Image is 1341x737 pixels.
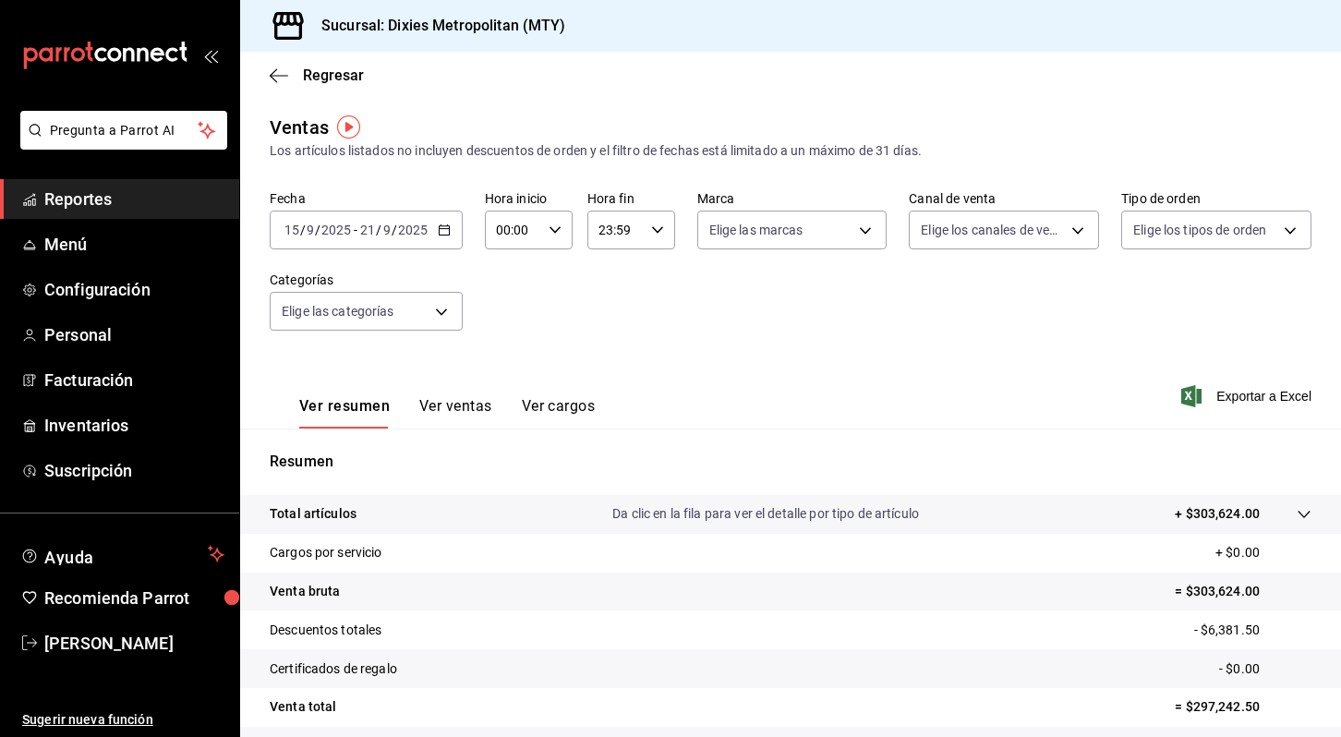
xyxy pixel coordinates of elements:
span: Inventarios [44,413,224,438]
span: / [300,223,306,237]
span: / [315,223,320,237]
p: = $303,624.00 [1175,582,1311,601]
button: Exportar a Excel [1185,385,1311,407]
h3: Sucursal: Dixies Metropolitan (MTY) [307,15,566,37]
input: -- [306,223,315,237]
span: Elige los canales de venta [921,221,1065,239]
label: Categorías [270,273,463,286]
img: Tooltip marker [337,115,360,139]
a: Pregunta a Parrot AI [13,134,227,153]
p: Resumen [270,451,1311,473]
input: -- [359,223,376,237]
p: Descuentos totales [270,621,381,640]
span: Elige los tipos de orden [1133,221,1266,239]
span: Suscripción [44,458,224,483]
span: / [376,223,381,237]
button: Ver ventas [419,397,492,429]
button: open_drawer_menu [203,48,218,63]
span: Ayuda [44,543,200,565]
p: + $303,624.00 [1175,504,1260,524]
span: Regresar [303,66,364,84]
p: + $0.00 [1215,543,1311,562]
label: Tipo de orden [1121,192,1311,205]
input: -- [284,223,300,237]
p: Venta bruta [270,582,340,601]
span: Recomienda Parrot [44,586,224,610]
span: Pregunta a Parrot AI [50,121,199,140]
p: = $297,242.50 [1175,697,1311,717]
p: Venta total [270,697,336,717]
input: -- [382,223,392,237]
div: Los artículos listados no incluyen descuentos de orden y el filtro de fechas está limitado a un m... [270,141,1311,161]
label: Hora inicio [485,192,573,205]
p: - $0.00 [1219,659,1311,679]
span: Elige las categorías [282,302,394,320]
p: Total artículos [270,504,356,524]
input: ---- [397,223,429,237]
span: [PERSON_NAME] [44,631,224,656]
p: Certificados de regalo [270,659,397,679]
label: Marca [697,192,888,205]
span: Reportes [44,187,224,211]
input: ---- [320,223,352,237]
button: Ver resumen [299,397,390,429]
button: Ver cargos [522,397,596,429]
label: Hora fin [587,192,675,205]
div: Ventas [270,114,329,141]
button: Pregunta a Parrot AI [20,111,227,150]
label: Canal de venta [909,192,1099,205]
span: - [354,223,357,237]
p: Cargos por servicio [270,543,382,562]
button: Regresar [270,66,364,84]
span: Menú [44,232,224,257]
span: Personal [44,322,224,347]
p: Da clic en la fila para ver el detalle por tipo de artículo [612,504,919,524]
span: Configuración [44,277,224,302]
span: Facturación [44,368,224,393]
div: navigation tabs [299,397,595,429]
span: Sugerir nueva función [22,710,224,730]
label: Fecha [270,192,463,205]
span: Elige las marcas [709,221,803,239]
p: - $6,381.50 [1194,621,1311,640]
span: / [392,223,397,237]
